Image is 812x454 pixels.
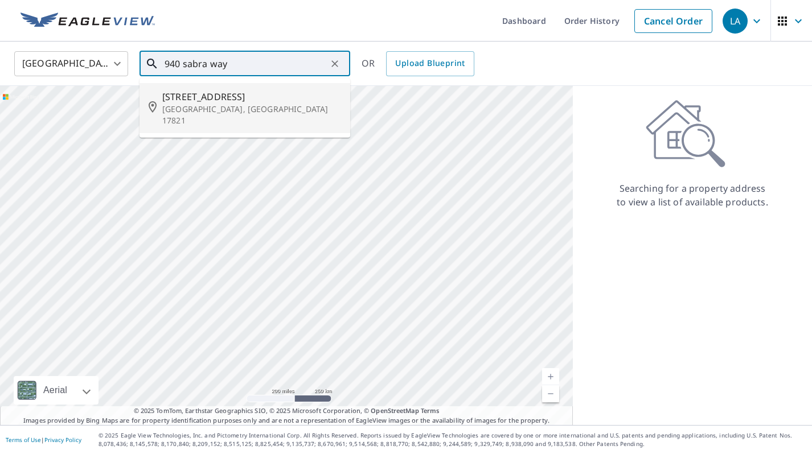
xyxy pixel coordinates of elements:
[162,90,341,104] span: [STREET_ADDRESS]
[14,48,128,80] div: [GEOGRAPHIC_DATA]
[616,181,769,209] p: Searching for a property address to view a list of available products.
[6,436,81,443] p: |
[6,436,41,444] a: Terms of Use
[371,406,419,415] a: OpenStreetMap
[44,436,81,444] a: Privacy Policy
[162,104,341,126] p: [GEOGRAPHIC_DATA], [GEOGRAPHIC_DATA] 17821
[99,431,806,448] p: © 2025 Eagle View Technologies, Inc. and Pictometry International Corp. All Rights Reserved. Repo...
[542,368,559,385] a: Current Level 5, Zoom In
[634,9,712,33] a: Cancel Order
[386,51,474,76] a: Upload Blueprint
[362,51,474,76] div: OR
[20,13,155,30] img: EV Logo
[723,9,748,34] div: LA
[134,406,440,416] span: © 2025 TomTom, Earthstar Geographics SIO, © 2025 Microsoft Corporation, ©
[395,56,465,71] span: Upload Blueprint
[327,56,343,72] button: Clear
[40,376,71,405] div: Aerial
[14,376,99,405] div: Aerial
[542,385,559,402] a: Current Level 5, Zoom Out
[165,48,327,80] input: Search by address or latitude-longitude
[421,406,440,415] a: Terms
